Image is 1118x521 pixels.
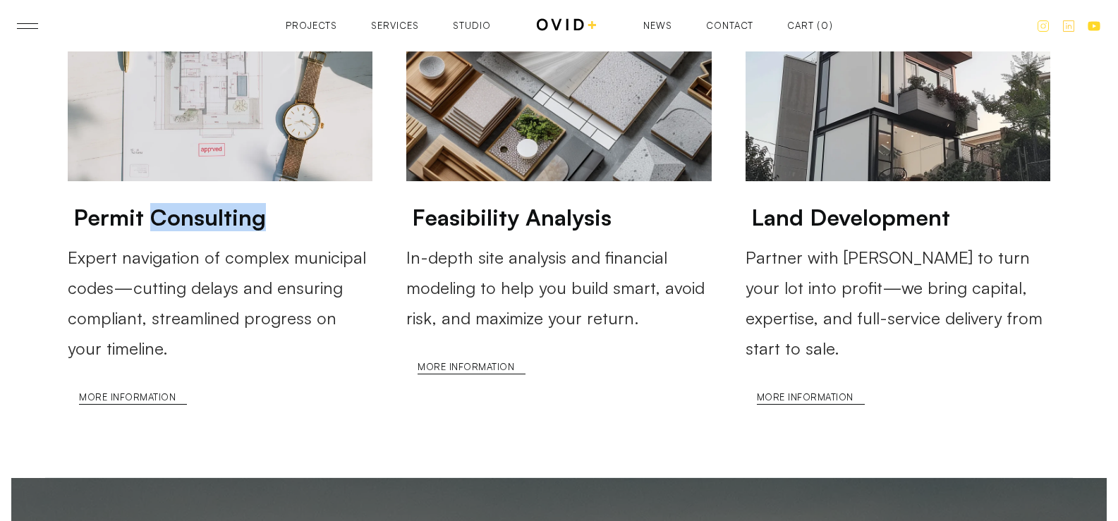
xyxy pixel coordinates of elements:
[406,362,514,373] a: More Information
[68,243,372,364] p: Expert navigation of complex municipal codes—cutting delays and ensuring compliant, streamlined p...
[286,21,337,30] a: Projects
[821,21,829,30] div: 0
[757,392,853,403] div: More Information
[453,21,491,30] a: Studio
[787,21,833,30] a: Open empty cart
[830,21,833,30] div: )
[406,243,711,334] p: In-depth site analysis and financial modeling to help you build smart, avoid risk, and maximize y...
[706,21,753,30] a: Contact
[817,21,820,30] div: (
[371,21,419,30] a: Services
[643,21,672,30] a: News
[418,362,514,373] div: More Information
[412,203,612,231] strong: Feasibility Analysis
[73,203,266,231] strong: Permit Consulting
[746,243,1050,364] p: Partner with [PERSON_NAME] to turn your lot into profit—we bring capital, expertise, and full-ser...
[68,392,176,403] a: More Information
[787,21,814,30] div: Cart
[79,392,176,403] div: More Information
[746,392,853,403] a: More Information
[751,203,950,231] strong: Land Development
